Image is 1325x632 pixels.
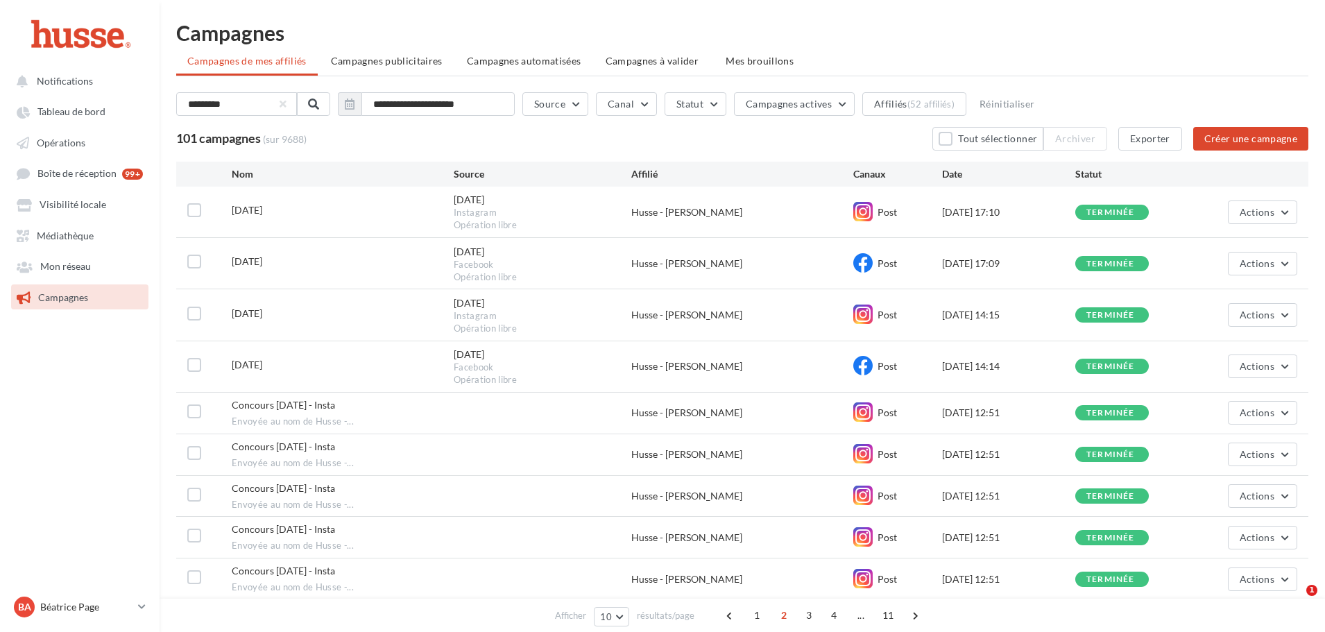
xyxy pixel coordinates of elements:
span: 1 [1306,585,1317,596]
span: Concours Halloween - Insta [232,482,335,494]
span: Post [878,206,897,218]
iframe: Intercom live chat [1278,585,1311,618]
span: Post [878,309,897,321]
span: Concours Halloween - Insta [232,441,335,452]
button: Actions [1228,443,1297,466]
div: Husse - [PERSON_NAME] [631,572,853,586]
span: 2 [773,604,795,626]
div: Husse - [PERSON_NAME] [631,257,853,271]
span: Actions [1240,531,1274,543]
div: Nom [232,167,454,181]
span: Médiathèque [37,230,94,241]
div: terminée [1086,311,1135,320]
div: Husse - [PERSON_NAME] [631,308,853,322]
span: Post [878,407,897,418]
span: Visibilité locale [40,199,106,211]
span: 10 [600,611,612,622]
span: Actions [1240,490,1274,502]
div: Date [942,167,1075,181]
div: Opération libre [454,323,631,335]
div: terminée [1086,208,1135,217]
div: terminée [1086,492,1135,501]
div: terminée [1086,575,1135,584]
span: Campagnes publicitaires [331,55,443,67]
div: [DATE] 14:14 [942,359,1075,373]
div: Affilié [631,167,853,181]
button: Créer une campagne [1193,127,1308,151]
button: Statut [665,92,726,116]
span: Post [878,531,897,543]
a: Mon réseau [8,253,151,278]
span: Post [878,573,897,585]
div: Facebook [454,259,631,271]
span: Mes brouillons [726,55,794,67]
span: Post [878,448,897,460]
div: terminée [1086,362,1135,371]
span: Actions [1240,206,1274,218]
div: terminée [1086,259,1135,268]
span: Halloween 2025 [232,255,262,267]
div: [DATE] 14:15 [942,308,1075,322]
p: Béatrice Page [40,600,132,614]
span: Envoyée au nom de Husse -... [232,540,354,552]
button: Tout sélectionner [932,127,1043,151]
div: Instagram [454,310,631,323]
span: 1 [746,604,768,626]
span: Actions [1240,360,1274,372]
div: Husse - [PERSON_NAME] [631,531,853,545]
div: [DATE] 12:51 [942,406,1075,420]
div: [DATE] 17:09 [942,257,1075,271]
div: Husse - [PERSON_NAME] [631,359,853,373]
a: Boîte de réception 99+ [8,160,151,186]
div: Husse - [PERSON_NAME] [631,489,853,503]
button: Actions [1228,526,1297,549]
div: [DATE] 12:51 [942,489,1075,503]
span: Envoyée au nom de Husse -... [232,457,354,470]
div: Opération libre [454,271,631,284]
button: Source [522,92,588,116]
button: Actions [1228,484,1297,508]
span: Notifications [37,75,93,87]
button: Actions [1228,355,1297,378]
a: Opérations [8,130,151,155]
span: Post [878,490,897,502]
a: Tableau de bord [8,99,151,123]
span: ... [850,604,872,626]
div: [DATE] 12:51 [942,447,1075,461]
div: [DATE] 12:51 [942,572,1075,586]
div: Statut [1075,167,1208,181]
div: [DATE] [454,193,484,207]
div: [DATE] [454,348,484,361]
button: 10 [594,607,629,626]
button: Actions [1228,567,1297,591]
div: [DATE] [454,245,484,259]
div: 99+ [122,169,143,180]
h1: Campagnes [176,22,1308,43]
a: Campagnes [8,284,151,309]
div: Facebook [454,361,631,374]
button: Campagnes actives [734,92,855,116]
button: Actions [1228,303,1297,327]
div: terminée [1086,409,1135,418]
div: Husse - [PERSON_NAME] [631,406,853,420]
span: Actions [1240,407,1274,418]
span: Actions [1240,309,1274,321]
div: Husse - [PERSON_NAME] [631,447,853,461]
span: 101 campagnes [176,130,261,146]
span: Post [878,360,897,372]
span: Envoyée au nom de Husse -... [232,499,354,511]
span: Halloween 2025 [232,204,262,216]
span: Halloween 2025 [232,307,262,319]
span: résultats/page [637,609,694,622]
button: Actions [1228,252,1297,275]
span: Envoyée au nom de Husse -... [232,581,354,594]
span: Concours Halloween - Insta [232,565,335,577]
span: (sur 9688) [263,133,307,145]
span: Actions [1240,257,1274,269]
span: Concours Halloween - Insta [232,399,335,411]
span: Campagnes automatisées [467,55,581,67]
div: Source [454,167,631,181]
button: Réinitialiser [974,96,1041,112]
button: Archiver [1043,127,1107,151]
div: Husse - [PERSON_NAME] [631,205,853,219]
